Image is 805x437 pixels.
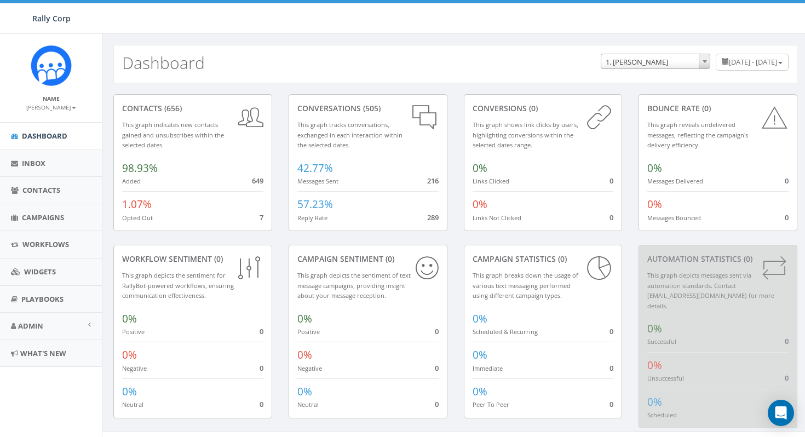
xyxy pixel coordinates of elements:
small: Immediate [473,364,503,372]
small: Negative [297,364,322,372]
div: conversions [473,103,614,114]
span: 0 [260,326,263,336]
span: 0% [297,384,312,399]
small: Peer To Peer [473,400,509,409]
span: (0) [527,103,538,113]
span: 0 [610,363,613,373]
span: What's New [20,348,66,358]
span: 0 [435,363,439,373]
small: Added [122,177,141,185]
span: 0% [122,312,137,326]
small: This graph depicts the sentiment of text message campaigns, providing insight about your message ... [297,271,411,300]
span: 0% [473,161,487,175]
div: Campaign Statistics [473,254,614,264]
span: 0% [297,312,312,326]
span: Dashboard [22,131,67,141]
span: 1.07% [122,197,152,211]
div: Bounce Rate [647,103,789,114]
span: Playbooks [21,294,64,304]
span: Contacts [22,185,60,195]
span: 0% [122,348,137,362]
span: 216 [427,176,439,186]
span: 0 [785,373,789,383]
small: Reply Rate [297,214,327,222]
small: This graph indicates new contacts gained and unsubscribes within the selected dates. [122,120,224,149]
span: 289 [427,212,439,222]
small: Positive [297,327,320,336]
span: 98.93% [122,161,158,175]
span: 0 [785,212,789,222]
small: Messages Sent [297,177,338,185]
small: This graph breaks down the usage of various text messaging performed using different campaign types. [473,271,578,300]
span: 0 [610,399,613,409]
span: 0% [473,312,487,326]
span: 0 [435,326,439,336]
span: (0) [383,254,394,264]
span: (0) [700,103,711,113]
small: Neutral [122,400,143,409]
span: Widgets [24,267,56,277]
div: Automation Statistics [647,254,789,264]
small: Scheduled & Recurring [473,327,538,336]
span: 649 [252,176,263,186]
div: Workflow Sentiment [122,254,263,264]
span: 0 [785,176,789,186]
span: 0 [785,336,789,346]
div: contacts [122,103,263,114]
small: This graph depicts messages sent via automation standards. Contact [EMAIL_ADDRESS][DOMAIN_NAME] f... [647,271,774,310]
span: 1. James Martin [601,54,710,69]
span: 0% [647,321,662,336]
img: Icon_1.png [31,45,72,86]
small: Name [43,95,60,102]
span: Inbox [22,158,45,168]
span: Workflows [22,239,69,249]
a: [PERSON_NAME] [26,102,76,112]
span: 0% [647,161,662,175]
span: 0 [435,399,439,409]
span: 0% [647,395,662,409]
small: This graph shows link clicks by users, highlighting conversions within the selected dates range. [473,120,578,149]
span: 0% [473,348,487,362]
h2: Dashboard [122,54,205,72]
span: (505) [361,103,381,113]
span: 0% [473,197,487,211]
span: 0% [297,348,312,362]
span: 0 [260,363,263,373]
span: 0% [647,358,662,372]
span: 7 [260,212,263,222]
span: Admin [18,321,43,331]
div: Open Intercom Messenger [768,400,794,426]
span: 0 [610,326,613,336]
small: This graph tracks conversations, exchanged in each interaction within the selected dates. [297,120,403,149]
small: Successful [647,337,676,346]
span: 0 [610,212,613,222]
small: [PERSON_NAME] [26,104,76,111]
span: (0) [741,254,752,264]
small: This graph depicts the sentiment for RallyBot-powered workflows, ensuring communication effective... [122,271,234,300]
span: 0 [610,176,613,186]
small: Scheduled [647,411,677,419]
div: conversations [297,103,439,114]
small: Positive [122,327,145,336]
span: 57.23% [297,197,333,211]
div: Campaign Sentiment [297,254,439,264]
small: Opted Out [122,214,153,222]
span: 0% [473,384,487,399]
span: 1. James Martin [601,54,710,70]
small: Messages Bounced [647,214,701,222]
span: 0 [260,399,263,409]
span: 0% [647,197,662,211]
small: This graph reveals undelivered messages, reflecting the campaign's delivery efficiency. [647,120,748,149]
small: Unsuccessful [647,374,684,382]
span: [DATE] - [DATE] [729,57,777,67]
span: (656) [162,103,182,113]
small: Messages Delivered [647,177,703,185]
small: Links Not Clicked [473,214,521,222]
span: 42.77% [297,161,333,175]
small: Negative [122,364,147,372]
span: 0% [122,384,137,399]
span: Campaigns [22,212,64,222]
span: (0) [556,254,567,264]
small: Links Clicked [473,177,509,185]
small: Neutral [297,400,319,409]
